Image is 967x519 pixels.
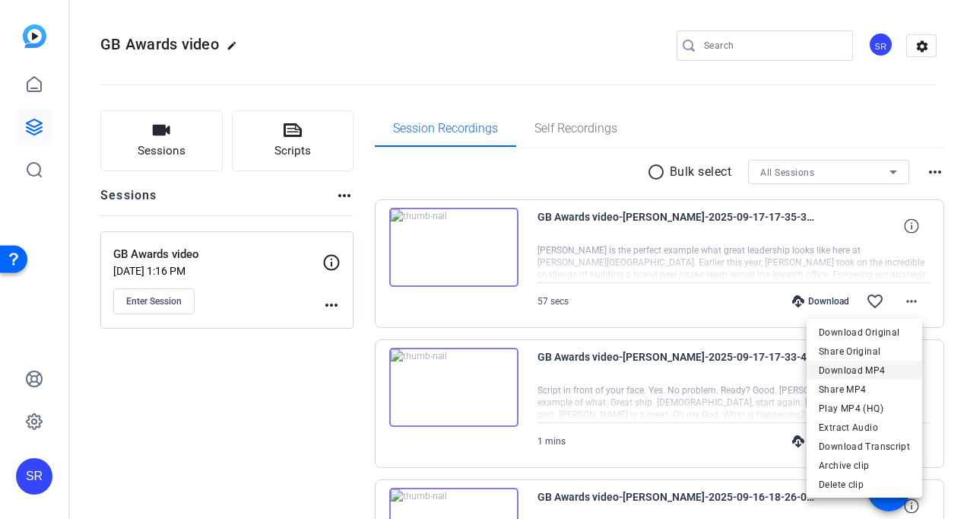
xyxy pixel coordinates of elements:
[819,342,910,361] span: Share Original
[819,457,910,475] span: Archive clip
[819,380,910,399] span: Share MP4
[819,323,910,342] span: Download Original
[819,476,910,494] span: Delete clip
[819,400,910,418] span: Play MP4 (HQ)
[819,361,910,380] span: Download MP4
[819,419,910,437] span: Extract Audio
[819,438,910,456] span: Download Transcript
